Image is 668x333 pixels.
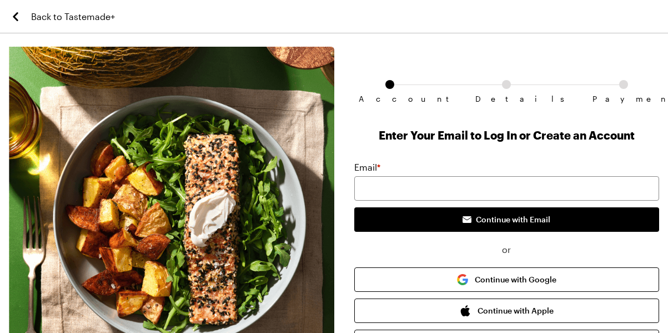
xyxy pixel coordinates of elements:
[354,127,659,143] h1: Enter Your Email to Log In or Create an Account
[476,214,550,225] span: Continue with Email
[354,243,659,256] span: or
[354,299,659,323] button: Continue with Apple
[475,95,538,103] span: Details
[354,161,380,174] label: Email
[354,80,659,95] ol: Subscription checkout form navigation
[354,267,659,292] button: Continue with Google
[354,207,659,232] button: Continue with Email
[359,95,421,103] span: Account
[31,10,115,23] span: Back to Tastemade+
[592,95,655,103] span: Payment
